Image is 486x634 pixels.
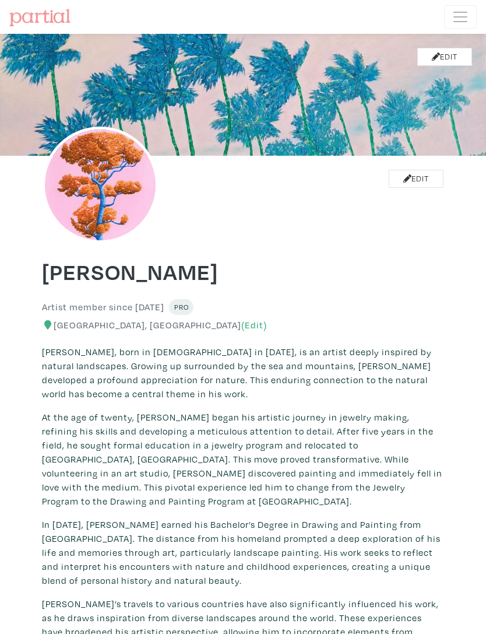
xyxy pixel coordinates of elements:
a: Edit [417,48,472,66]
h6: [GEOGRAPHIC_DATA], [GEOGRAPHIC_DATA] [42,320,444,331]
span: Pro [174,302,189,311]
p: [PERSON_NAME], born in [DEMOGRAPHIC_DATA] in [DATE], is an artist deeply inspired by natural land... [42,345,444,401]
h6: Artist member since [DATE] [42,302,164,313]
a: (Edit) [241,320,267,330]
button: Toggle navigation [444,5,477,29]
p: At the age of twenty, [PERSON_NAME] began his artistic journey in jewelry making, refining his sk... [42,410,444,508]
p: In [DATE], [PERSON_NAME] earned his Bachelor’s Degree in Drawing and Painting from [GEOGRAPHIC_DA... [42,517,444,587]
h1: [PERSON_NAME] [42,257,444,285]
img: phpThumb.php [42,127,159,243]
